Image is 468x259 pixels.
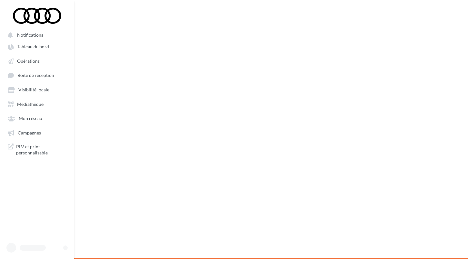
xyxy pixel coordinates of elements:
[17,58,40,64] span: Opérations
[4,41,70,52] a: Tableau de bord
[17,44,49,50] span: Tableau de bord
[18,87,49,93] span: Visibilité locale
[4,55,70,67] a: Opérations
[17,101,44,107] span: Médiathèque
[4,84,70,95] a: Visibilité locale
[17,32,43,38] span: Notifications
[4,141,70,159] a: PLV et print personnalisable
[4,112,70,124] a: Mon réseau
[16,143,66,156] span: PLV et print personnalisable
[19,116,42,121] span: Mon réseau
[4,98,70,110] a: Médiathèque
[17,73,54,78] span: Boîte de réception
[4,69,70,81] a: Boîte de réception
[18,130,41,135] span: Campagnes
[4,127,70,138] a: Campagnes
